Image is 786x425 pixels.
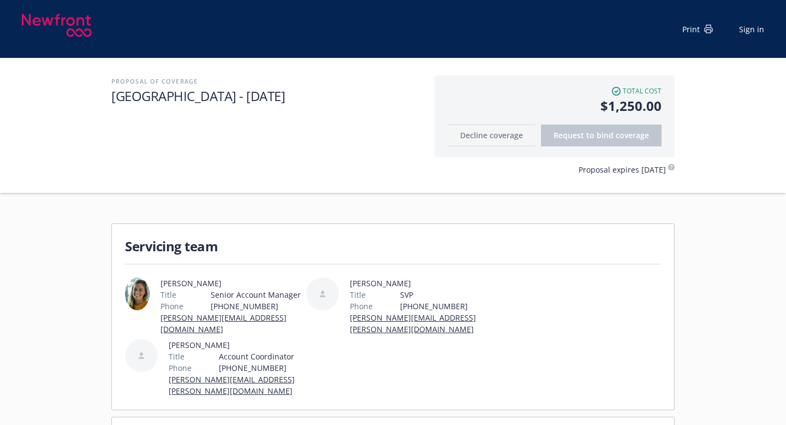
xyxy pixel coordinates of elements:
span: Senior Account Manager [211,289,302,300]
button: Request to bindcoverage [541,125,662,146]
button: Decline coverage [448,125,535,146]
span: [PERSON_NAME] [350,278,483,289]
a: Sign in [739,23,764,35]
a: [PERSON_NAME][EMAIL_ADDRESS][PERSON_NAME][DOMAIN_NAME] [350,312,476,334]
img: employee photo [125,278,150,310]
span: Proposal expires [DATE] [579,164,666,175]
span: Total cost [623,86,662,96]
span: [PHONE_NUMBER] [400,300,483,312]
h1: Servicing team [125,237,661,255]
span: Title [160,289,176,300]
span: Account Coordinator [219,351,302,362]
span: Phone [350,300,373,312]
h1: [GEOGRAPHIC_DATA] - [DATE] [111,87,424,105]
span: Request to bind [553,130,649,140]
div: Print [682,23,713,35]
a: [PERSON_NAME][EMAIL_ADDRESS][DOMAIN_NAME] [160,312,287,334]
span: Title [169,351,184,362]
span: Title [350,289,366,300]
span: $1,250.00 [448,96,662,116]
span: [PERSON_NAME] [160,278,302,289]
span: coverage [616,130,649,140]
h2: Proposal of coverage [111,75,424,87]
span: Phone [160,300,183,312]
span: [PHONE_NUMBER] [211,300,302,312]
span: [PHONE_NUMBER] [219,362,302,374]
span: SVP [400,289,483,300]
span: Phone [169,362,192,374]
span: Decline coverage [460,130,523,140]
span: [PERSON_NAME] [169,339,302,351]
a: [PERSON_NAME][EMAIL_ADDRESS][PERSON_NAME][DOMAIN_NAME] [169,374,295,396]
